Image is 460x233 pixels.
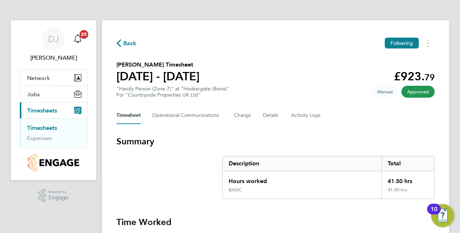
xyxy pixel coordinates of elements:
[291,107,321,124] button: Activity Logs
[152,107,222,124] button: Operational Communications
[27,107,57,114] span: Timesheets
[116,216,435,228] h3: Time Worked
[27,91,40,98] span: Jobs
[20,70,87,86] button: Network
[116,39,137,48] button: Back
[391,40,413,46] span: Following
[20,154,88,171] a: Go to home page
[394,69,435,83] app-decimal: £923.
[27,124,57,131] a: Timesheets
[38,189,69,203] a: Powered byEngage
[371,86,399,98] span: This timesheet was manually created.
[263,107,280,124] button: Details
[116,107,141,124] button: Timesheet
[223,171,382,187] div: Hours worked
[20,118,87,148] div: Timesheets
[234,107,251,124] button: Charge
[27,75,50,81] span: Network
[116,92,229,98] div: For "Countryside Properties UK Ltd"
[48,34,59,44] span: DJ
[20,102,87,118] button: Timesheets
[116,69,200,84] h1: [DATE] - [DATE]
[116,60,200,69] h2: [PERSON_NAME] Timesheet
[382,187,434,199] div: 41.50 hrs
[382,171,434,187] div: 41.50 hrs
[80,30,88,39] span: 20
[48,195,69,201] span: Engage
[11,20,96,180] nav: Main navigation
[385,38,419,48] button: Following
[401,86,435,98] span: This timesheet has been approved.
[425,72,435,82] span: 79
[20,27,88,62] a: DJ[PERSON_NAME]
[123,39,137,48] span: Back
[48,189,69,195] span: Powered by
[116,86,229,98] div: "Handy Person (Zone 7)" at "Hookergate (Bovis)"
[422,38,435,49] button: Timesheets Menu
[223,156,382,171] div: Description
[431,209,437,219] div: 10
[382,156,434,171] div: Total
[20,86,87,102] button: Jobs
[20,54,88,62] span: David Jamieson
[28,154,79,171] img: countryside-properties-logo-retina.png
[222,156,435,199] div: Summary
[229,187,242,193] div: BASIC
[71,27,85,51] a: 20
[116,136,435,147] h3: Summary
[27,135,52,141] a: Expenses
[431,204,454,227] button: Open Resource Center, 10 new notifications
